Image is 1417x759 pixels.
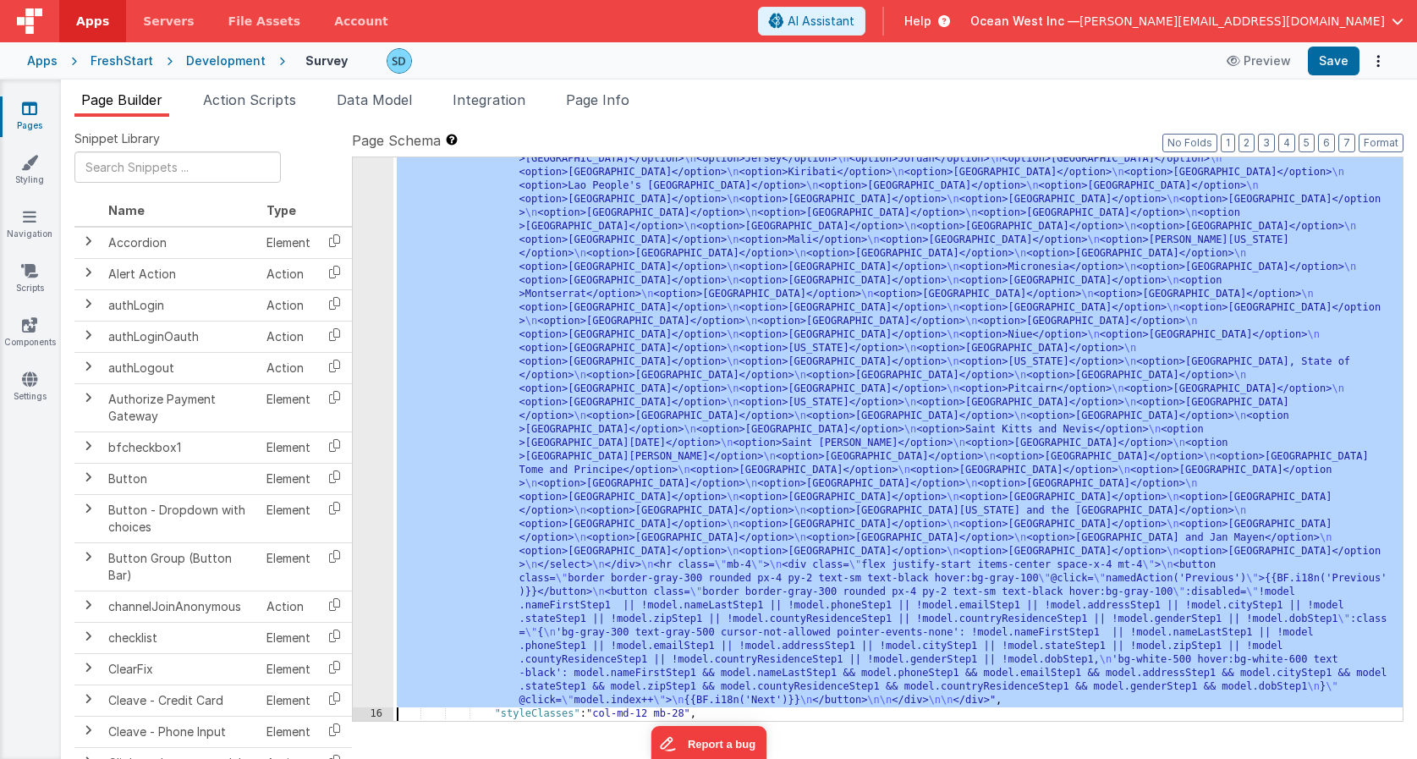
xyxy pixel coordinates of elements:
[102,289,260,321] td: authLogin
[260,494,317,542] td: Element
[260,383,317,432] td: Element
[102,716,260,747] td: Cleave - Phone Input
[566,91,629,108] span: Page Info
[970,13,1403,30] button: Ocean West Inc — [PERSON_NAME][EMAIL_ADDRESS][DOMAIN_NAME]
[102,463,260,494] td: Button
[1278,134,1295,152] button: 4
[387,49,411,73] img: 384c0c469d3598ee32470967bb51a30e
[143,13,194,30] span: Servers
[76,13,109,30] span: Apps
[102,352,260,383] td: authLogout
[305,54,348,67] h4: Survey
[1162,134,1217,152] button: No Folds
[102,622,260,653] td: checklist
[186,52,266,69] div: Development
[260,463,317,494] td: Element
[260,258,317,289] td: Action
[260,716,317,747] td: Element
[1338,134,1355,152] button: 7
[1299,134,1315,152] button: 5
[453,91,525,108] span: Integration
[74,151,281,183] input: Search Snippets ...
[102,685,260,716] td: Cleave - Credit Card
[1239,134,1255,152] button: 2
[1359,134,1403,152] button: Format
[1217,47,1301,74] button: Preview
[228,13,301,30] span: File Assets
[260,227,317,259] td: Element
[266,203,296,217] span: Type
[788,13,854,30] span: AI Assistant
[260,432,317,463] td: Element
[260,289,317,321] td: Action
[102,542,260,591] td: Button Group (Button Bar)
[260,685,317,716] td: Element
[352,130,441,151] span: Page Schema
[74,130,160,147] span: Snippet Library
[260,622,317,653] td: Element
[27,52,58,69] div: Apps
[102,321,260,352] td: authLoginOauth
[260,542,317,591] td: Element
[1258,134,1275,152] button: 3
[260,591,317,622] td: Action
[102,227,260,259] td: Accordion
[1079,13,1385,30] span: [PERSON_NAME][EMAIL_ADDRESS][DOMAIN_NAME]
[260,321,317,352] td: Action
[337,91,412,108] span: Data Model
[353,707,393,721] div: 16
[1366,49,1390,73] button: Options
[102,591,260,622] td: channelJoinAnonymous
[91,52,153,69] div: FreshStart
[260,352,317,383] td: Action
[1318,134,1335,152] button: 6
[203,91,296,108] span: Action Scripts
[1308,47,1359,75] button: Save
[758,7,865,36] button: AI Assistant
[102,432,260,463] td: bfcheckbox1
[970,13,1079,30] span: Ocean West Inc —
[904,13,931,30] span: Help
[108,203,145,217] span: Name
[102,383,260,432] td: Authorize Payment Gateway
[102,258,260,289] td: Alert Action
[1221,134,1235,152] button: 1
[102,494,260,542] td: Button - Dropdown with choices
[81,91,162,108] span: Page Builder
[102,653,260,685] td: ClearFix
[260,653,317,685] td: Element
